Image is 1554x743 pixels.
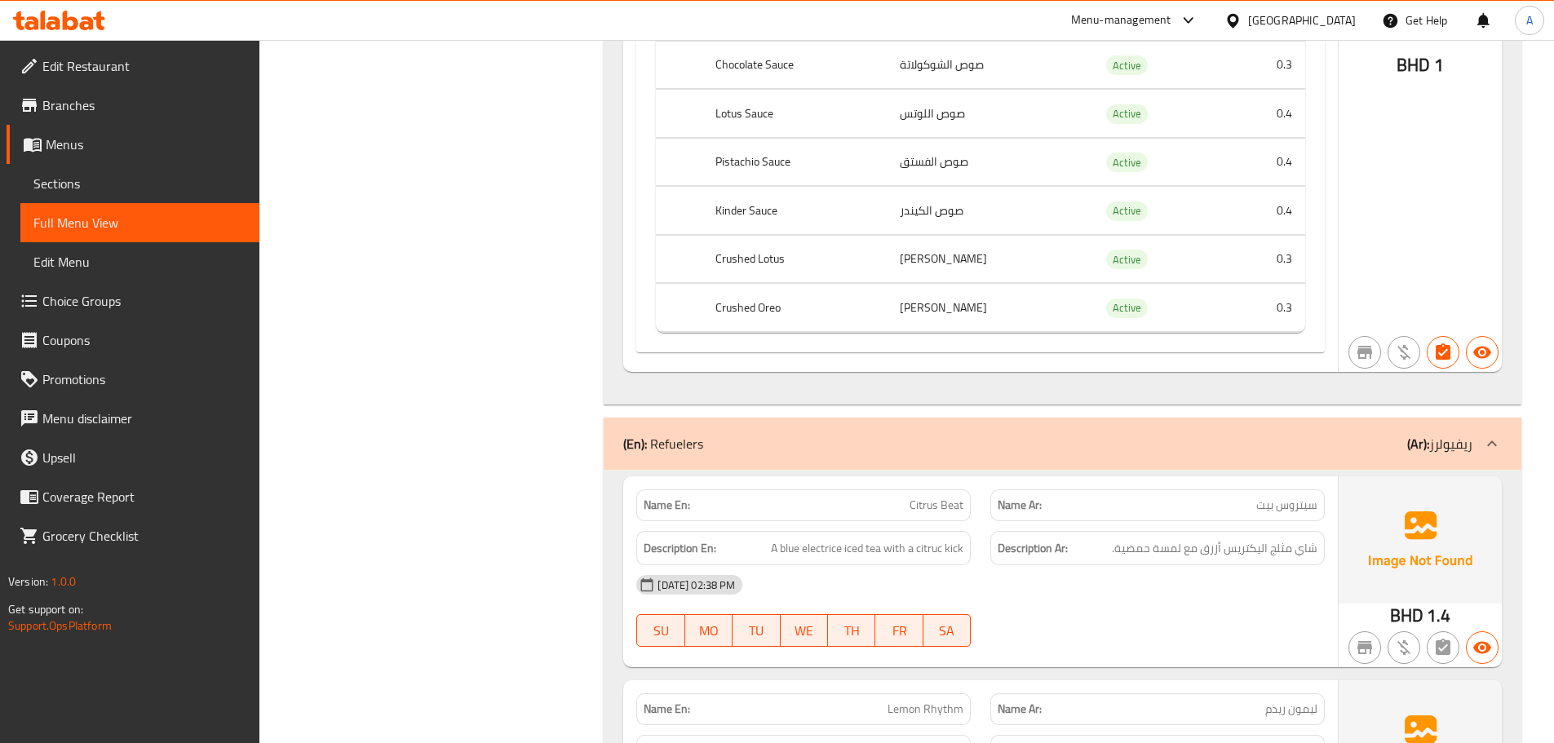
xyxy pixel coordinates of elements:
span: Sections [33,174,246,193]
span: 1 [1434,49,1444,81]
th: Chocolate Sauce [702,41,887,89]
th: Crushed Oreo [702,284,887,332]
a: Promotions [7,360,259,399]
span: WE [787,619,821,643]
a: Sections [20,164,259,203]
td: صوص الشوكولاتة [887,41,1087,89]
button: SU [636,614,684,647]
td: 0.3 [1217,41,1305,89]
td: 0.4 [1217,187,1305,235]
span: ليمون ريذم [1265,701,1317,718]
span: BHD [1397,49,1430,81]
a: Full Menu View [20,203,259,242]
button: TH [828,614,875,647]
span: 1.4 [1427,599,1450,631]
p: ريفيولرز [1407,434,1472,453]
span: Promotions [42,369,246,389]
button: Not branch specific item [1348,336,1381,369]
button: SA [923,614,971,647]
span: FR [882,619,916,643]
span: Get support on: [8,599,83,620]
span: SA [930,619,964,643]
img: Ae5nvW7+0k+MAAAAAElFTkSuQmCC [1339,476,1502,604]
button: WE [781,614,828,647]
strong: Name Ar: [998,701,1042,718]
a: Coupons [7,321,259,360]
span: Branches [42,95,246,115]
button: Available [1466,336,1499,369]
span: 1.0.0 [51,571,76,592]
a: Coverage Report [7,477,259,516]
div: Menu-management [1071,11,1171,30]
span: Grocery Checklist [42,526,246,546]
td: [PERSON_NAME] [887,235,1087,283]
strong: Name En: [644,497,690,514]
span: Active [1106,104,1148,123]
a: Grocery Checklist [7,516,259,555]
span: شاي مثلج اليكتريس أزرق مع لمسة حمضية. [1112,538,1317,559]
b: (Ar): [1407,431,1429,456]
span: A [1526,11,1533,29]
span: Coupons [42,330,246,350]
span: MO [692,619,726,643]
td: [PERSON_NAME] [887,284,1087,332]
th: Kinder Sauce [702,187,887,235]
span: Menus [46,135,246,154]
span: Active [1106,299,1148,317]
span: Coverage Report [42,487,246,506]
td: 0.4 [1217,138,1305,186]
th: Crushed Lotus [702,235,887,283]
button: FR [875,614,923,647]
span: Active [1106,56,1148,75]
div: Active [1106,104,1148,124]
td: صوص الكيندر [887,187,1087,235]
td: 0.4 [1217,90,1305,138]
div: (En): Refuelers(Ar):ريفيولرز [604,418,1521,470]
strong: Name Ar: [998,497,1042,514]
strong: Description Ar: [998,538,1068,559]
span: Lemon Rhythm [888,701,963,718]
a: Upsell [7,438,259,477]
span: Full Menu View [33,213,246,232]
span: TU [739,619,773,643]
span: Active [1106,201,1148,220]
button: Available [1466,631,1499,664]
span: BHD [1390,599,1423,631]
button: TU [733,614,780,647]
span: سيتروس بيت [1256,497,1317,514]
button: Not branch specific item [1348,631,1381,664]
strong: Name En: [644,701,690,718]
span: TH [835,619,869,643]
strong: Description En: [644,538,716,559]
a: Support.OpsPlatform [8,615,112,636]
span: SU [644,619,678,643]
span: Active [1106,250,1148,269]
span: A blue electrice iced tea with a citruc kick [771,538,963,559]
td: صوص الفستق [887,138,1087,186]
span: Upsell [42,448,246,467]
div: Active [1106,55,1148,75]
span: Active [1106,153,1148,172]
button: Has choices [1427,336,1459,369]
td: 0.3 [1217,284,1305,332]
span: Edit Menu [33,252,246,272]
td: صوص اللوتس [887,90,1087,138]
p: Refuelers [623,434,703,453]
a: Choice Groups [7,281,259,321]
a: Edit Menu [20,242,259,281]
button: MO [685,614,733,647]
span: Choice Groups [42,291,246,311]
a: Menus [7,125,259,164]
th: Lotus Sauce [702,90,887,138]
b: (En): [623,431,647,456]
div: Active [1106,299,1148,318]
span: Version: [8,571,48,592]
th: Pistachio Sauce [702,138,887,186]
div: Active [1106,201,1148,221]
button: Not has choices [1427,631,1459,664]
span: Menu disclaimer [42,409,246,428]
td: 0.3 [1217,235,1305,283]
a: Menu disclaimer [7,399,259,438]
